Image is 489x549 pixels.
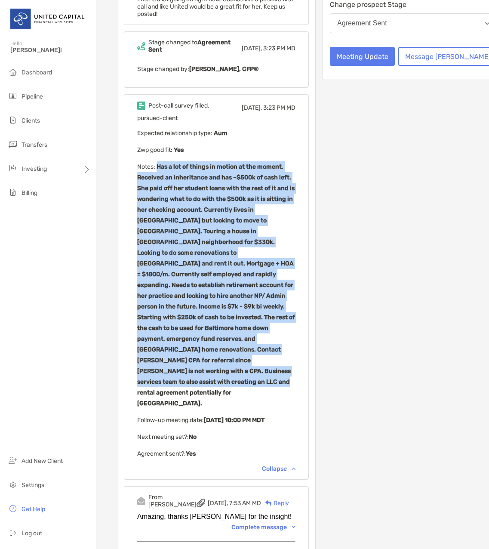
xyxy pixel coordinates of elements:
[337,19,387,27] div: Agreement Sent
[137,145,295,155] p: Zwp good fit :
[137,415,295,426] p: Follow-up meeting date :
[186,450,196,457] b: Yes
[8,479,18,490] img: settings icon
[137,161,295,409] p: Notes :
[148,39,242,53] div: Stage changed to
[22,93,43,100] span: Pipeline
[22,506,45,513] span: Get Help
[22,141,47,148] span: Transfers
[262,465,295,472] div: Collapse
[292,467,295,470] img: Chevron icon
[148,493,197,508] div: From [PERSON_NAME]
[22,165,47,173] span: Investing
[197,499,205,507] img: attachment
[263,45,295,52] span: 3:23 PM MD
[137,114,178,122] span: pursued-client
[8,91,18,101] img: pipeline icon
[8,503,18,514] img: get-help icon
[8,67,18,77] img: dashboard icon
[10,3,86,34] img: United Capital Logo
[22,117,40,124] span: Clients
[208,500,228,507] span: [DATE],
[8,139,18,149] img: transfers icon
[22,457,63,465] span: Add New Client
[22,189,37,197] span: Billing
[148,39,231,53] b: Agreement Sent
[137,448,295,459] p: Agreement sent? :
[137,163,295,407] b: Has a lot of things in motion at the moment. Received an inheritance and has ~$500k of cash left....
[204,416,264,424] b: [DATE] 10:00 PM MDT
[22,530,42,537] span: Log out
[137,497,145,505] img: Event icon
[8,527,18,538] img: logout icon
[189,65,258,73] b: [PERSON_NAME], CFP®
[263,104,295,111] span: 3:23 PM MD
[22,481,44,489] span: Settings
[212,130,228,137] b: Aum
[189,433,197,441] b: No
[292,526,295,528] img: Chevron icon
[261,499,289,508] div: Reply
[8,455,18,466] img: add_new_client icon
[242,45,262,52] span: [DATE],
[8,163,18,173] img: investing icon
[231,524,295,531] div: Complete message
[8,187,18,197] img: billing icon
[137,42,145,50] img: Event icon
[229,500,261,507] span: 7:53 AM MD
[172,146,184,154] b: Yes
[137,128,295,139] p: Expected relationship type :
[8,115,18,125] img: clients icon
[330,47,395,66] button: Meeting Update
[137,513,295,521] div: Amazing, thanks [PERSON_NAME] for the insight!
[137,102,145,110] img: Event icon
[265,500,272,506] img: Reply icon
[22,69,52,76] span: Dashboard
[137,432,295,442] p: Next meeting set? :
[10,46,91,54] span: [PERSON_NAME]!
[242,104,262,111] span: [DATE],
[137,64,295,74] p: Stage changed by:
[148,102,209,109] div: Post-call survey filled.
